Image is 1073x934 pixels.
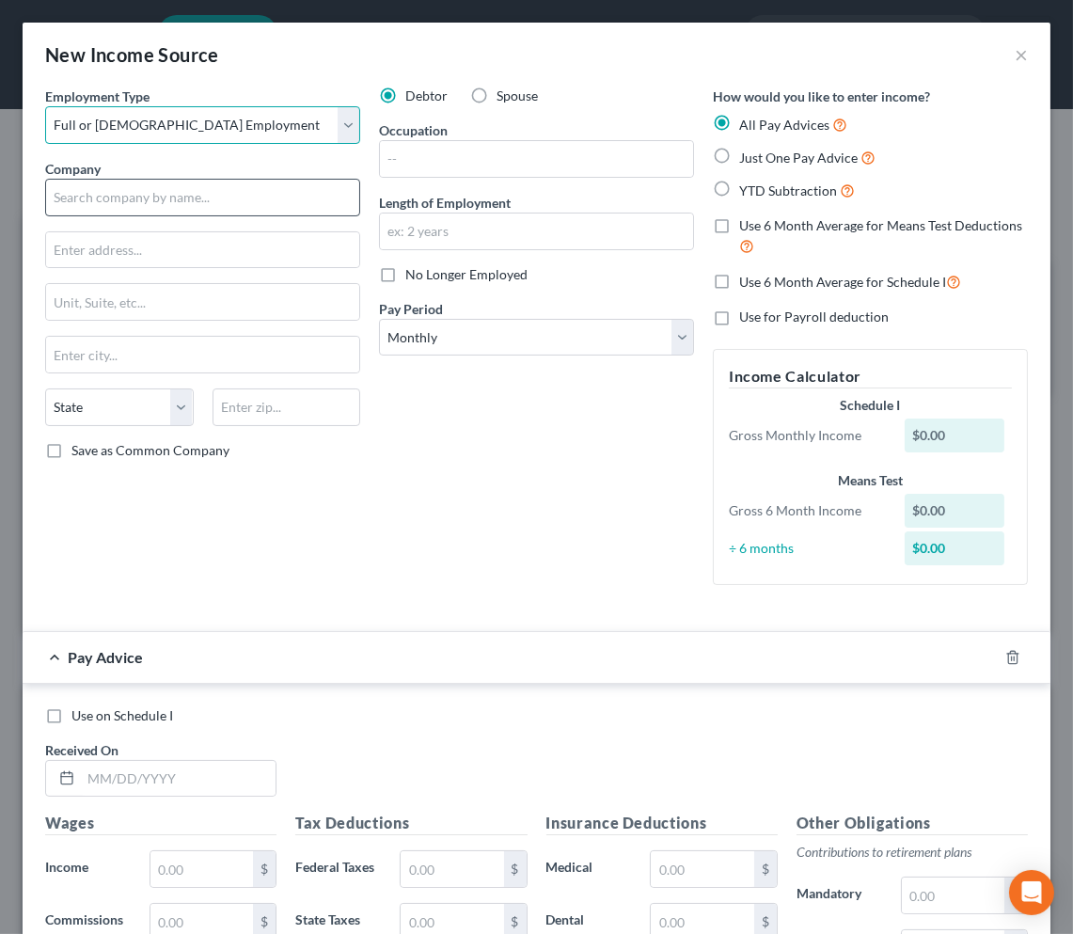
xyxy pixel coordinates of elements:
[45,859,88,875] span: Income
[46,337,359,372] input: Enter city...
[729,365,1012,388] h5: Income Calculator
[71,442,229,458] span: Save as Common Company
[1004,878,1027,913] div: $
[739,182,837,198] span: YTD Subtraction
[81,761,276,797] input: MM/DD/YYYY
[729,471,1012,490] div: Means Test
[1015,43,1028,66] button: ×
[45,41,219,68] div: New Income Source
[504,851,527,887] div: $
[45,88,150,104] span: Employment Type
[651,851,753,887] input: 0.00
[546,812,778,835] h5: Insurance Deductions
[45,742,118,758] span: Received On
[713,87,930,106] label: How would you like to enter income?
[739,309,889,325] span: Use for Payroll deduction
[739,117,829,133] span: All Pay Advices
[497,87,538,103] span: Spouse
[719,539,895,558] div: ÷ 6 months
[71,707,173,723] span: Use on Schedule I
[739,274,946,290] span: Use 6 Month Average for Schedule I
[905,419,1004,452] div: $0.00
[45,161,101,177] span: Company
[46,284,359,320] input: Unit, Suite, etc...
[797,843,1028,862] p: Contributions to retirement plans
[905,494,1004,528] div: $0.00
[380,141,693,177] input: --
[379,301,443,317] span: Pay Period
[379,193,511,213] label: Length of Employment
[902,878,1004,913] input: 0.00
[401,851,503,887] input: 0.00
[739,217,1022,233] span: Use 6 Month Average for Means Test Deductions
[1009,870,1054,915] div: Open Intercom Messenger
[754,851,777,887] div: $
[379,120,448,140] label: Occupation
[380,214,693,249] input: ex: 2 years
[295,812,527,835] h5: Tax Deductions
[45,812,276,835] h5: Wages
[213,388,361,426] input: Enter zip...
[905,531,1004,565] div: $0.00
[537,850,641,888] label: Medical
[739,150,858,166] span: Just One Pay Advice
[787,877,892,914] label: Mandatory
[729,396,1012,415] div: Schedule I
[45,179,360,216] input: Search company by name...
[797,812,1028,835] h5: Other Obligations
[405,87,448,103] span: Debtor
[253,851,276,887] div: $
[150,851,253,887] input: 0.00
[719,426,895,445] div: Gross Monthly Income
[719,501,895,520] div: Gross 6 Month Income
[46,232,359,268] input: Enter address...
[68,648,143,666] span: Pay Advice
[405,266,528,282] span: No Longer Employed
[286,850,390,888] label: Federal Taxes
